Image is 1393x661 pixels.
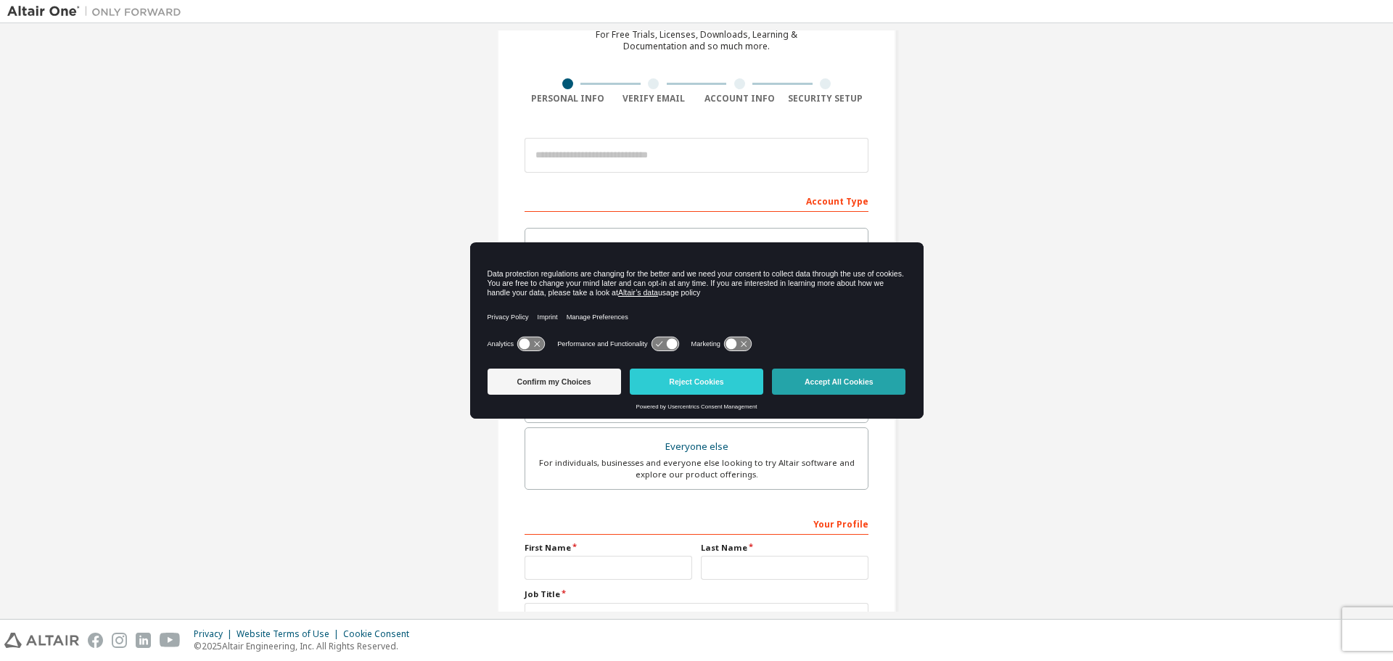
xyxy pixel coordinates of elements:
[7,4,189,19] img: Altair One
[136,633,151,648] img: linkedin.svg
[525,93,611,104] div: Personal Info
[525,588,868,600] label: Job Title
[525,542,692,554] label: First Name
[194,640,418,652] p: © 2025 Altair Engineering, Inc. All Rights Reserved.
[525,512,868,535] div: Your Profile
[534,237,859,258] div: Altair Customers
[534,457,859,480] div: For individuals, businesses and everyone else looking to try Altair software and explore our prod...
[160,633,181,648] img: youtube.svg
[596,29,797,52] div: For Free Trials, Licenses, Downloads, Learning & Documentation and so much more.
[783,93,869,104] div: Security Setup
[701,542,868,554] label: Last Name
[88,633,103,648] img: facebook.svg
[237,628,343,640] div: Website Terms of Use
[4,633,79,648] img: altair_logo.svg
[343,628,418,640] div: Cookie Consent
[611,93,697,104] div: Verify Email
[194,628,237,640] div: Privacy
[525,189,868,212] div: Account Type
[112,633,127,648] img: instagram.svg
[534,437,859,457] div: Everyone else
[696,93,783,104] div: Account Info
